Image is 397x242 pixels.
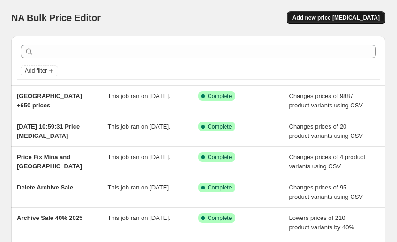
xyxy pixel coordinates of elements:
[208,153,232,161] span: Complete
[108,184,171,191] span: This job ran on [DATE].
[289,92,363,109] span: Changes prices of 9887 product variants using CSV
[108,153,171,160] span: This job ran on [DATE].
[21,65,58,76] button: Add filter
[208,123,232,130] span: Complete
[289,123,363,139] span: Changes prices of 20 product variants using CSV
[287,11,385,24] button: Add new price [MEDICAL_DATA]
[17,153,82,170] span: Price Fix Mina and [GEOGRAPHIC_DATA]
[17,92,82,109] span: [GEOGRAPHIC_DATA] +650 prices
[292,14,380,22] span: Add new price [MEDICAL_DATA]
[289,184,363,200] span: Changes prices of 95 product variants using CSV
[17,123,80,139] span: [DATE] 10:59:31 Price [MEDICAL_DATA]
[289,153,366,170] span: Changes prices of 4 product variants using CSV
[108,92,171,99] span: This job ran on [DATE].
[17,184,73,191] span: Delete Archive Sale
[11,13,101,23] span: NA Bulk Price Editor
[208,92,232,100] span: Complete
[108,123,171,130] span: This job ran on [DATE].
[289,214,354,231] span: Lowers prices of 210 product variants by 40%
[17,214,82,221] span: Archive Sale 40% 2025
[208,214,232,222] span: Complete
[208,184,232,191] span: Complete
[108,214,171,221] span: This job ran on [DATE].
[25,67,47,75] span: Add filter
